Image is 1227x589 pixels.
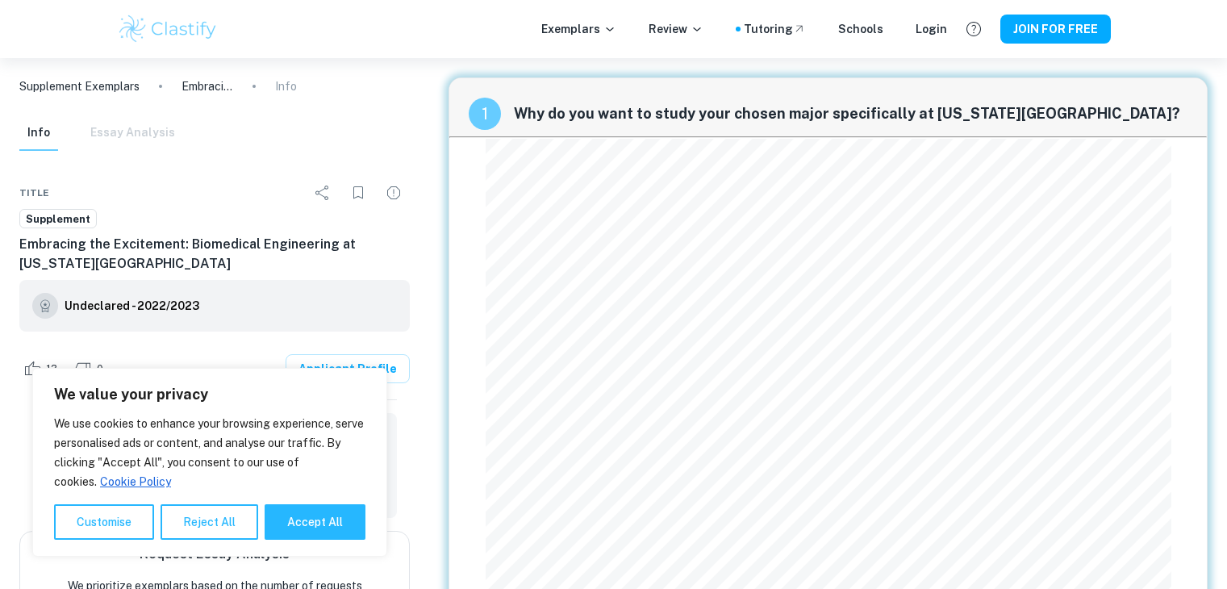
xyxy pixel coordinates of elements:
[54,504,154,540] button: Customise
[342,177,374,209] div: Bookmark
[286,354,410,383] a: Applicant Profile
[19,77,140,95] a: Supplement Exemplars
[514,102,1187,125] span: Why do you want to study your chosen major specifically at [US_STATE][GEOGRAPHIC_DATA]?
[19,115,58,151] button: Info
[649,20,703,38] p: Review
[265,504,365,540] button: Accept All
[54,385,365,404] p: We value your privacy
[19,186,49,200] span: Title
[916,20,947,38] a: Login
[37,361,67,378] span: 13
[838,20,883,38] a: Schools
[182,77,233,95] p: Embracing the Excitement: Biomedical Engineering at [US_STATE][GEOGRAPHIC_DATA]
[117,13,219,45] img: Clastify logo
[19,356,67,382] div: Like
[307,177,339,209] div: Share
[469,98,501,130] div: recipe
[960,15,987,43] button: Help and Feedback
[70,356,112,382] div: Dislike
[54,414,365,491] p: We use cookies to enhance your browsing experience, serve personalised ads or content, and analys...
[378,177,410,209] div: Report issue
[744,20,806,38] a: Tutoring
[32,368,387,557] div: We value your privacy
[275,77,297,95] p: Info
[19,209,97,229] a: Supplement
[99,474,172,489] a: Cookie Policy
[1000,15,1111,44] button: JOIN FOR FREE
[161,504,258,540] button: Reject All
[20,211,96,228] span: Supplement
[541,20,616,38] p: Exemplars
[88,361,112,378] span: 0
[65,293,199,319] a: Undeclared - 2022/2023
[19,235,410,274] h6: Embracing the Excitement: Biomedical Engineering at [US_STATE][GEOGRAPHIC_DATA]
[65,297,199,315] h6: Undeclared - 2022/2023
